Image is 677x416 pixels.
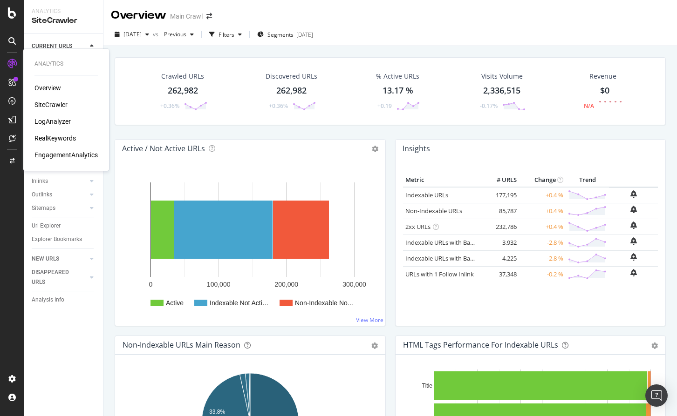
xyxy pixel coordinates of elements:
div: N/A [584,102,594,110]
span: $0 [600,85,609,96]
div: Analysis Info [32,295,64,305]
div: Analytics [34,60,98,68]
a: CURRENT URLS [32,41,87,51]
div: 262,982 [168,85,198,97]
a: RealKeywords [34,134,76,143]
a: Overview [34,83,61,93]
div: bell-plus [630,221,637,229]
text: 100,000 [207,281,231,288]
h4: Insights [403,142,430,155]
a: Indexable URLs with Bad Description [405,254,507,262]
div: gear [651,342,658,349]
a: DISAPPEARED URLS [32,268,87,287]
div: Open Intercom Messenger [645,384,668,407]
div: Main Crawl [170,12,203,21]
div: Non-Indexable URLs Main Reason [123,340,240,349]
div: +0.19 [377,102,392,110]
td: -2.8 % [519,250,566,266]
div: [DATE] [296,31,313,39]
th: # URLS [482,173,519,187]
div: Discovered URLs [266,72,317,81]
td: 3,932 [482,235,519,250]
text: 33.8% [209,409,225,415]
button: Filters [205,27,246,42]
div: 2,336,515 [483,85,520,97]
a: Indexable URLs with Bad H1 [405,238,483,247]
td: 232,786 [482,219,519,235]
a: URLs with 1 Follow Inlink [405,270,474,278]
div: CURRENT URLS [32,41,72,51]
th: Metric [403,173,482,187]
div: 262,982 [276,85,307,97]
div: Outlinks [32,190,52,200]
div: gear [371,342,378,349]
td: +0.4 % [519,187,566,203]
button: Previous [160,27,198,42]
i: Options [372,146,378,152]
td: 4,225 [482,250,519,266]
div: +0.36% [160,102,179,110]
text: 0 [149,281,153,288]
span: Segments [267,31,294,39]
td: -2.8 % [519,235,566,250]
div: Analytics [32,7,96,15]
a: Inlinks [32,176,87,186]
text: 300,000 [342,281,366,288]
text: Active [166,299,184,307]
text: Non-Indexable No… [295,299,354,307]
div: bell-plus [630,190,637,198]
th: Trend [566,173,609,187]
a: SiteCrawler [34,100,68,109]
span: vs [153,30,160,38]
div: bell-plus [630,269,637,276]
a: 2xx URLs [405,222,431,231]
a: Analysis Info [32,295,96,305]
div: bell-plus [630,237,637,245]
span: 2025 Sep. 5th [123,30,142,38]
td: -0.2 % [519,266,566,282]
div: -0.17% [480,102,498,110]
a: LogAnalyzer [34,117,71,126]
td: 177,195 [482,187,519,203]
td: 85,787 [482,203,519,219]
th: Change [519,173,566,187]
span: Revenue [589,72,616,81]
text: Indexable Not Acti… [210,299,269,307]
div: Overview [111,7,166,23]
div: % Active URLs [376,72,419,81]
a: Indexable URLs [405,191,448,199]
div: Sitemaps [32,203,55,213]
div: Crawled URLs [161,72,204,81]
div: Explorer Bookmarks [32,235,82,244]
a: Sitemaps [32,203,87,213]
div: +0.36% [269,102,288,110]
div: Filters [219,31,234,39]
button: [DATE] [111,27,153,42]
div: Visits Volume [481,72,523,81]
a: Explorer Bookmarks [32,235,96,244]
td: 37,348 [482,266,519,282]
a: Outlinks [32,190,87,200]
td: +0.4 % [519,203,566,219]
div: arrow-right-arrow-left [206,13,212,20]
div: DISAPPEARED URLS [32,268,79,287]
a: Url Explorer [32,221,96,231]
div: 13.17 % [383,85,413,97]
span: Previous [160,30,186,38]
svg: A chart. [123,173,378,318]
button: Segments[DATE] [253,27,317,42]
div: HTML Tags Performance for Indexable URLs [403,340,558,349]
div: NEW URLS [32,254,59,264]
text: Title [422,382,432,389]
a: NEW URLS [32,254,87,264]
h4: Active / Not Active URLs [122,142,205,155]
td: +0.4 % [519,219,566,235]
a: EngagementAnalytics [34,150,98,160]
div: bell-plus [630,253,637,261]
